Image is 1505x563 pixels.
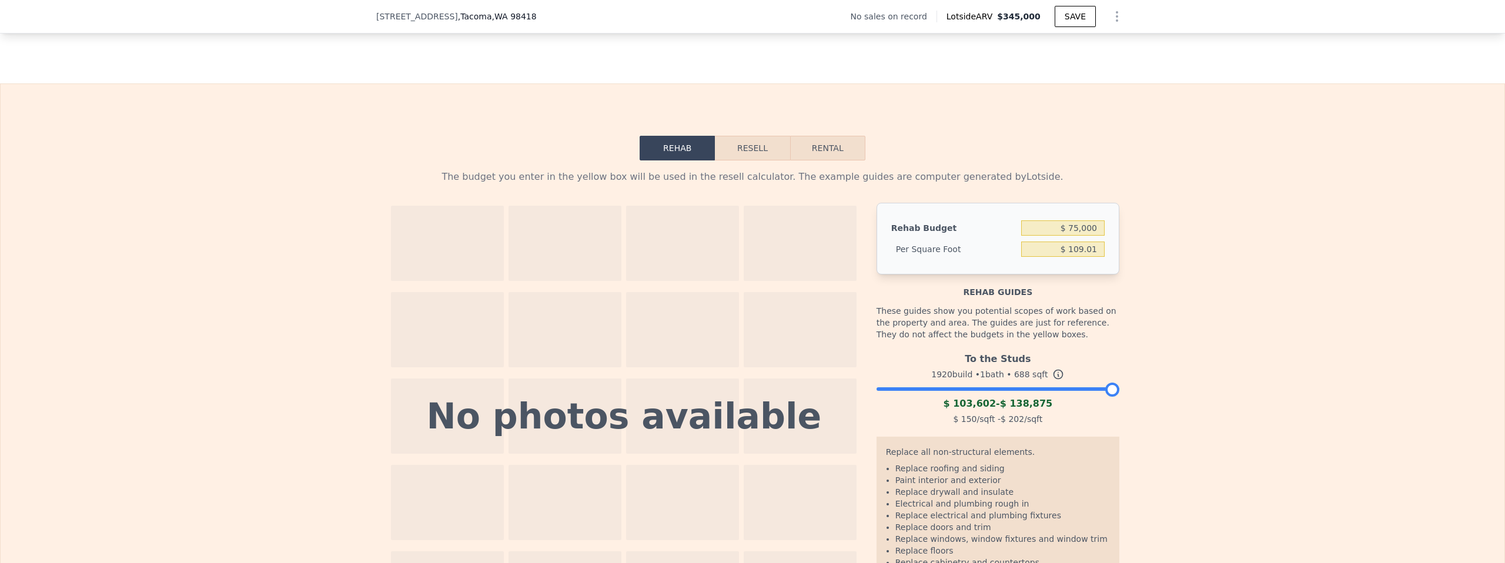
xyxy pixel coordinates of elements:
[715,136,790,160] button: Resell
[492,12,537,21] span: , WA 98418
[943,398,996,409] span: $ 103,602
[877,347,1119,366] div: To the Studs
[458,11,537,22] span: , Tacoma
[947,11,997,22] span: Lotside ARV
[997,12,1041,21] span: $345,000
[877,274,1119,298] div: Rehab guides
[877,397,1119,411] div: -
[895,545,1110,557] li: Replace floors
[1001,414,1024,424] span: $ 202
[895,498,1110,510] li: Electrical and plumbing rough in
[877,366,1119,383] div: 1920 build • 1 bath • sqft
[376,11,458,22] span: [STREET_ADDRESS]
[891,217,1016,239] div: Rehab Budget
[1105,5,1129,28] button: Show Options
[851,11,937,22] div: No sales on record
[1055,6,1096,27] button: SAVE
[895,533,1110,545] li: Replace windows, window fixtures and window trim
[790,136,865,160] button: Rental
[891,239,1016,260] div: Per Square Foot
[886,446,1110,463] div: Replace all non-structural elements.
[640,136,715,160] button: Rehab
[895,463,1110,474] li: Replace roofing and siding
[895,486,1110,498] li: Replace drywall and insulate
[895,521,1110,533] li: Replace doors and trim
[877,411,1119,427] div: /sqft - /sqft
[895,474,1110,486] li: Paint interior and exterior
[895,510,1110,521] li: Replace electrical and plumbing fixtures
[1000,398,1053,409] span: $ 138,875
[877,298,1119,347] div: These guides show you potential scopes of work based on the property and area. The guides are jus...
[953,414,976,424] span: $ 150
[1014,370,1030,379] span: 688
[386,170,1119,184] div: The budget you enter in the yellow box will be used in the resell calculator. The example guides ...
[427,398,822,434] div: No photos available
